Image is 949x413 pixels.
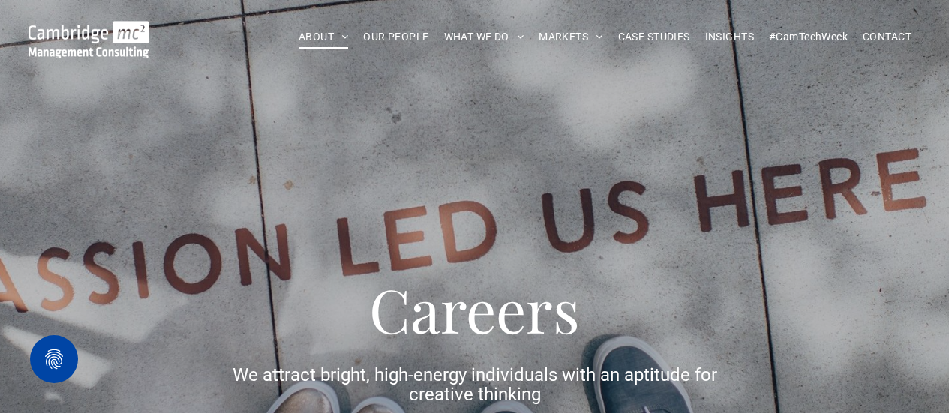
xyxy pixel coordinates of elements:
[29,23,149,39] a: Your Business Transformed | Cambridge Management Consulting
[356,25,436,49] a: OUR PEOPLE
[761,25,855,49] a: #CamTechWeek
[291,25,356,49] a: ABOUT
[531,25,610,49] a: MARKETS
[855,25,919,49] a: CONTACT
[369,268,580,349] span: Careers
[437,25,532,49] a: WHAT WE DO
[233,364,717,405] span: We attract bright, high-energy individuals with an aptitude for creative thinking
[698,25,761,49] a: INSIGHTS
[29,21,149,58] img: Cambridge MC Logo
[611,25,698,49] a: CASE STUDIES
